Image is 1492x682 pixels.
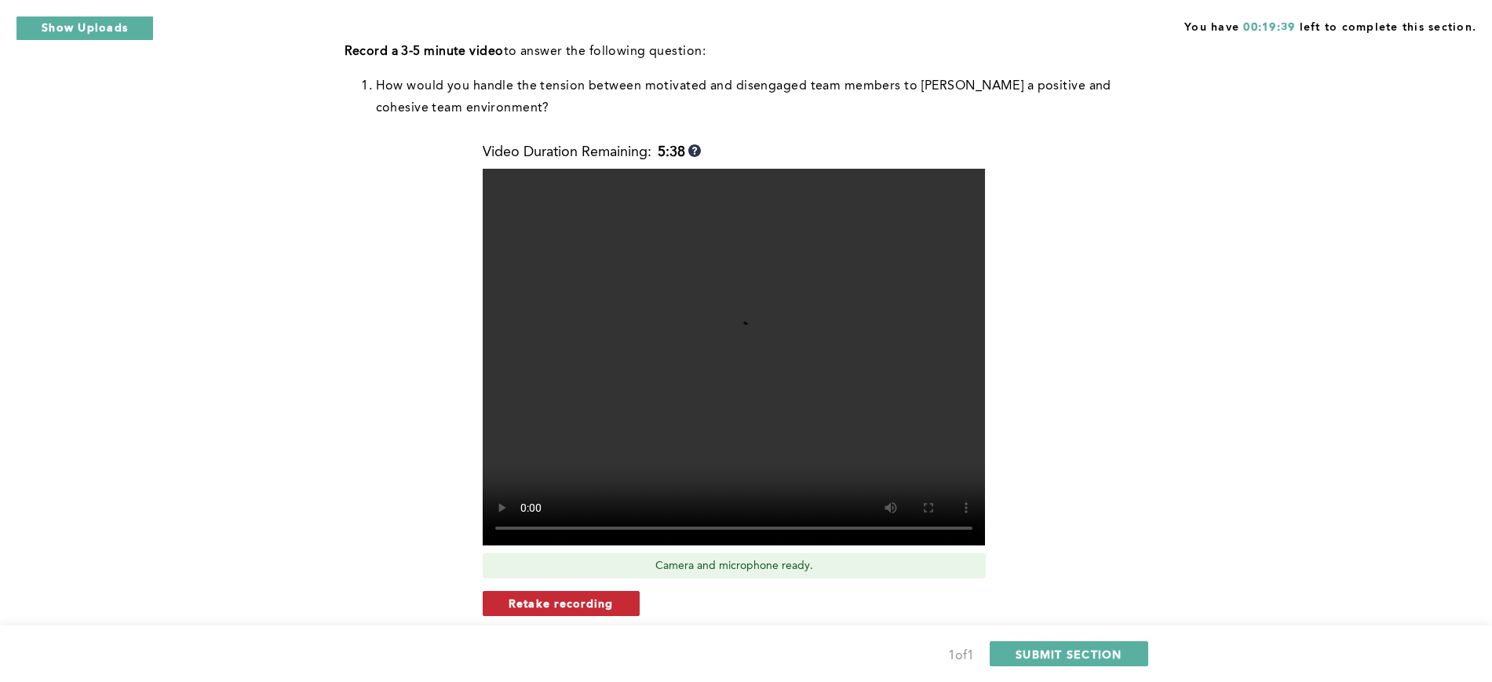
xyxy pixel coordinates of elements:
[990,641,1148,666] button: SUBMIT SECTION
[948,645,974,667] div: 1 of 1
[345,46,504,58] strong: Record a 3-5 minute video
[1016,647,1122,662] span: SUBMIT SECTION
[1184,16,1476,35] span: You have left to complete this section.
[1243,22,1295,33] span: 00:19:39
[376,80,1115,115] span: How would you handle the tension between motivated and disengaged team members to [PERSON_NAME] a...
[483,591,640,616] button: Retake recording
[483,553,986,578] div: Camera and microphone ready.
[483,144,701,161] div: Video Duration Remaining:
[16,16,154,41] button: Show Uploads
[658,144,685,161] b: 5:38
[504,46,706,58] span: to answer the following question:
[509,596,614,611] span: Retake recording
